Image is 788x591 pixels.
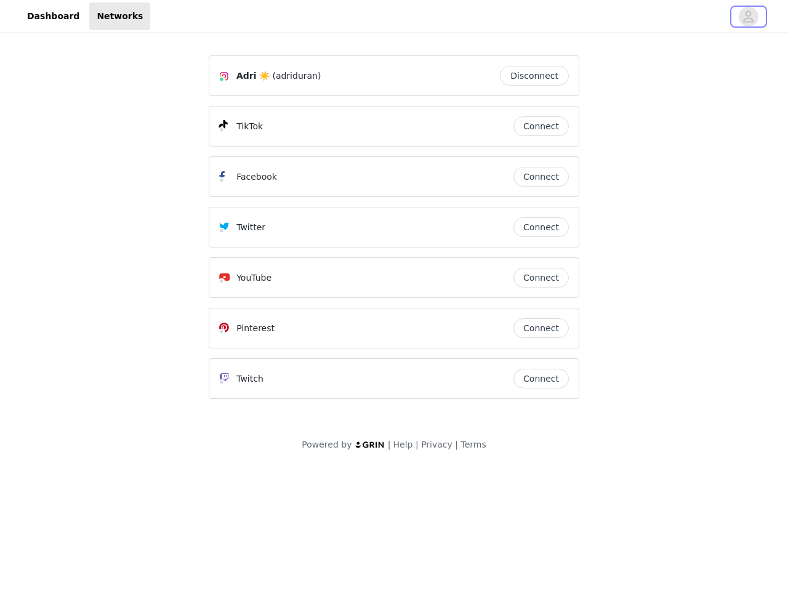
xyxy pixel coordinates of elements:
[513,217,569,237] button: Connect
[388,440,391,449] span: |
[236,171,277,183] p: Facebook
[460,440,486,449] a: Terms
[513,318,569,338] button: Connect
[513,116,569,136] button: Connect
[20,2,87,30] a: Dashboard
[416,440,419,449] span: |
[500,66,569,86] button: Disconnect
[393,440,413,449] a: Help
[513,268,569,287] button: Connect
[272,70,321,82] span: (adriduran)
[421,440,452,449] a: Privacy
[219,71,229,81] img: Instagram Icon
[236,271,271,284] p: YouTube
[302,440,352,449] span: Powered by
[513,167,569,187] button: Connect
[89,2,150,30] a: Networks
[355,441,385,449] img: logo
[236,120,263,133] p: TikTok
[742,7,754,26] div: avatar
[455,440,458,449] span: |
[236,221,265,234] p: Twitter
[236,70,270,82] span: Adri ☀️
[513,369,569,388] button: Connect
[236,322,275,335] p: Pinterest
[236,372,263,385] p: Twitch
